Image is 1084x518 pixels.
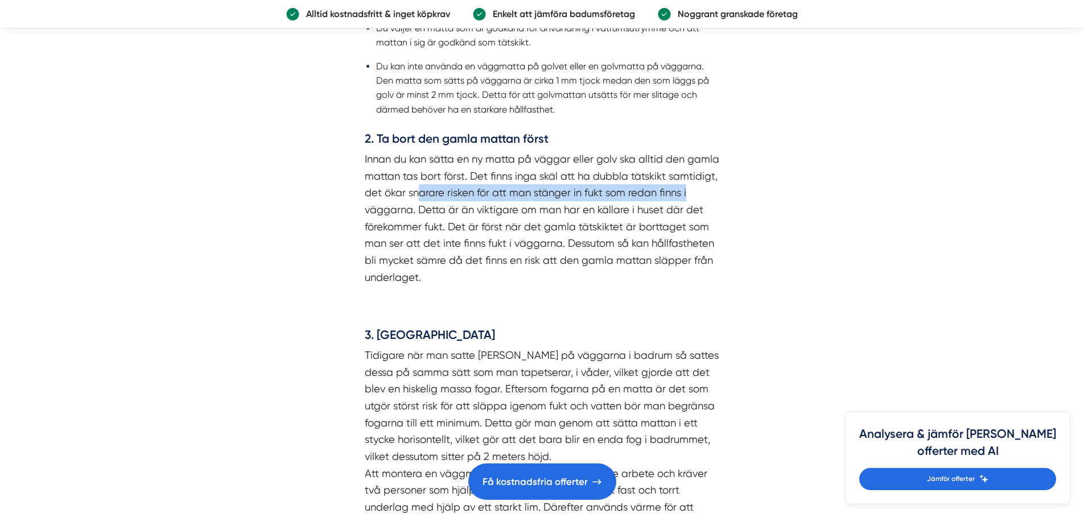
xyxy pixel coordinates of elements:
[299,7,450,21] p: Alltid kostnadsfritt & inget köpkrav
[365,130,720,151] h4: 2. Ta bort den gamla mattan först
[376,21,720,50] li: Du väljer en matta som är godkänd för användning i våtrumsutrymme och att mattan i sig är godkänd...
[365,326,720,347] h4: 3. [GEOGRAPHIC_DATA]
[927,474,975,484] span: Jämför offerter
[671,7,798,21] p: Noggrant granskade företag
[859,468,1056,490] a: Jämför offerter
[483,474,588,490] span: Få kostnadsfria offerter
[468,463,616,500] a: Få kostnadsfria offerter
[486,7,635,21] p: Enkelt att jämföra badumsföretag
[376,59,720,117] li: Du kan inte använda en väggmatta på golvet eller en golvmatta på väggarna. Den matta som sätts på...
[859,425,1056,468] h4: Analysera & jämför [PERSON_NAME] offerter med AI
[365,151,720,286] p: Innan du kan sätta en ny matta på väggar eller golv ska alltid den gamla mattan tas bort först. D...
